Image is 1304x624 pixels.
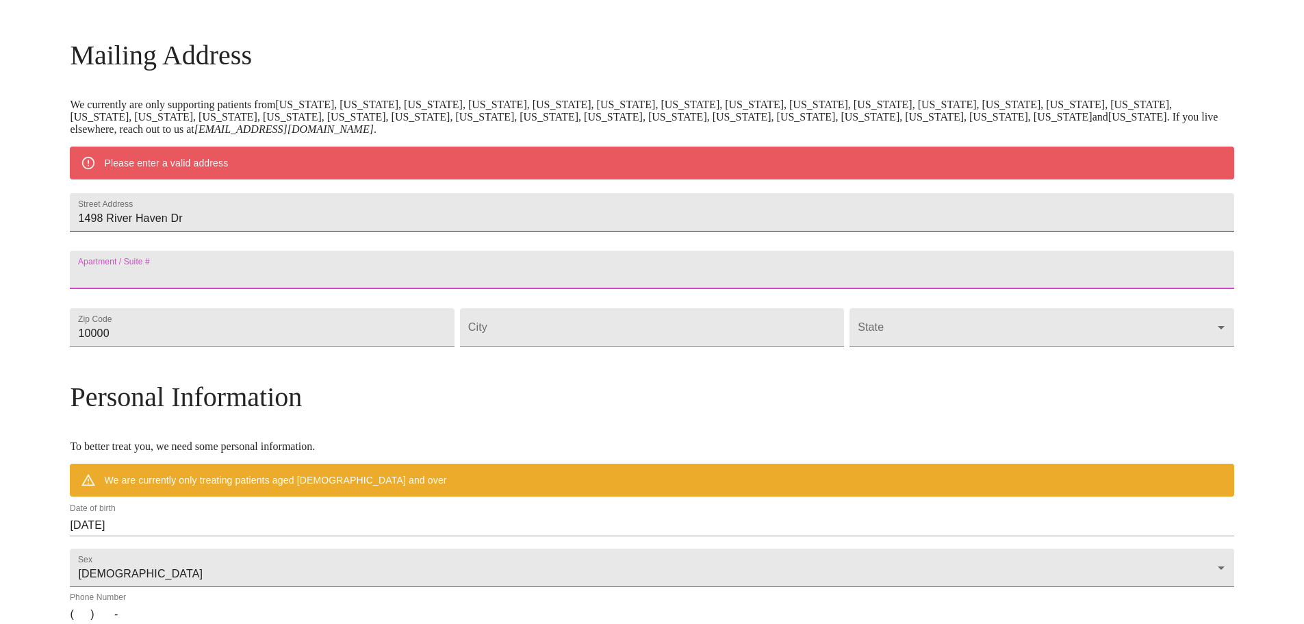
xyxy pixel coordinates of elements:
[849,308,1233,347] div: ​
[70,39,1233,71] h3: Mailing Address
[104,468,446,492] div: We are currently only treating patients aged [DEMOGRAPHIC_DATA] and over
[70,549,1233,587] div: [DEMOGRAPHIC_DATA]
[70,505,116,513] label: Date of birth
[194,123,374,135] em: [EMAIL_ADDRESS][DOMAIN_NAME]
[70,99,1233,136] p: We currently are only supporting patients from [US_STATE], [US_STATE], [US_STATE], [US_STATE], [U...
[70,440,1233,453] p: To better treat you, we need some personal information.
[70,594,126,602] label: Phone Number
[104,151,228,175] div: Please enter a valid address
[70,381,1233,413] h3: Personal Information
